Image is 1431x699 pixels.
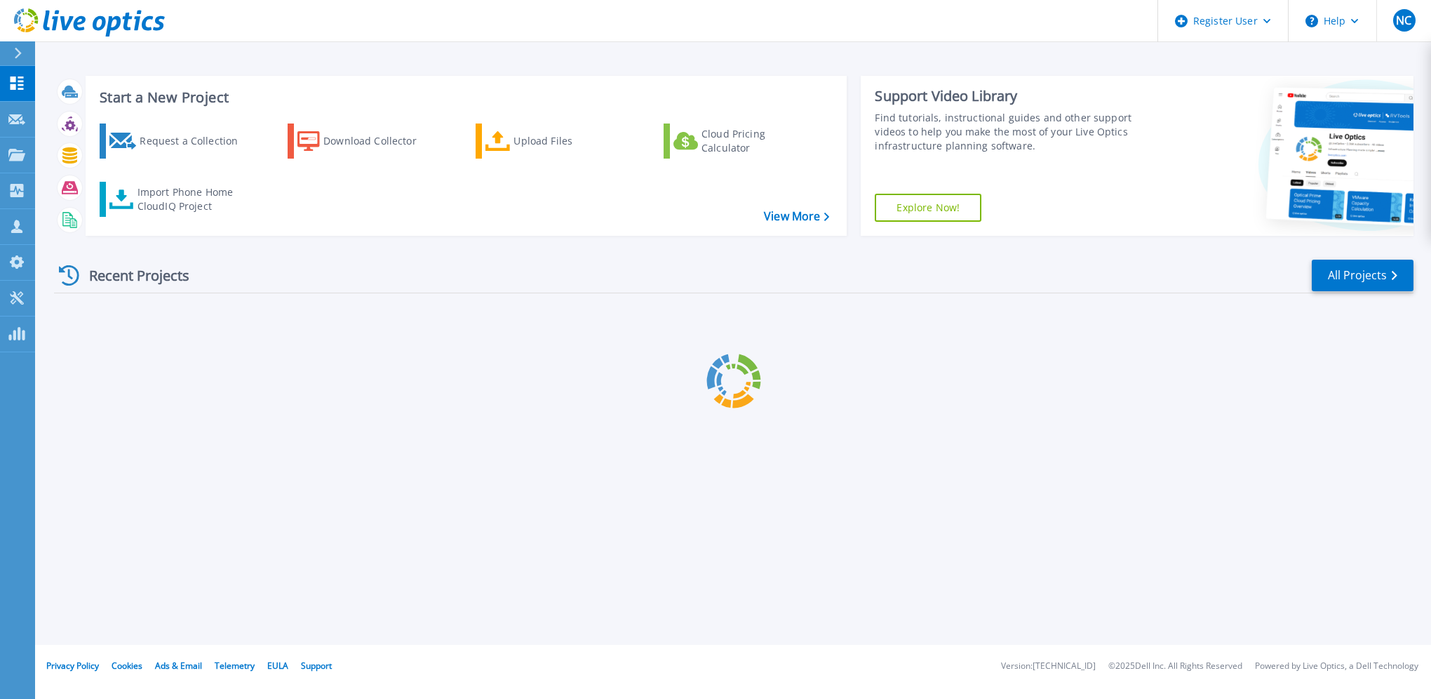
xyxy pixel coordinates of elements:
[155,660,202,672] a: Ads & Email
[513,127,626,155] div: Upload Files
[1001,662,1096,671] li: Version: [TECHNICAL_ID]
[267,660,288,672] a: EULA
[112,660,142,672] a: Cookies
[1255,662,1418,671] li: Powered by Live Optics, a Dell Technology
[100,124,256,159] a: Request a Collection
[140,127,252,155] div: Request a Collection
[1108,662,1242,671] li: © 2025 Dell Inc. All Rights Reserved
[875,87,1157,105] div: Support Video Library
[215,660,255,672] a: Telemetry
[100,90,829,105] h3: Start a New Project
[46,660,99,672] a: Privacy Policy
[476,124,632,159] a: Upload Files
[875,194,981,222] a: Explore Now!
[288,124,444,159] a: Download Collector
[1396,15,1411,26] span: NC
[664,124,820,159] a: Cloud Pricing Calculator
[137,185,247,213] div: Import Phone Home CloudIQ Project
[701,127,814,155] div: Cloud Pricing Calculator
[875,111,1157,153] div: Find tutorials, instructional guides and other support videos to help you make the most of your L...
[323,127,436,155] div: Download Collector
[54,258,208,293] div: Recent Projects
[301,660,332,672] a: Support
[764,210,829,223] a: View More
[1312,260,1413,291] a: All Projects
